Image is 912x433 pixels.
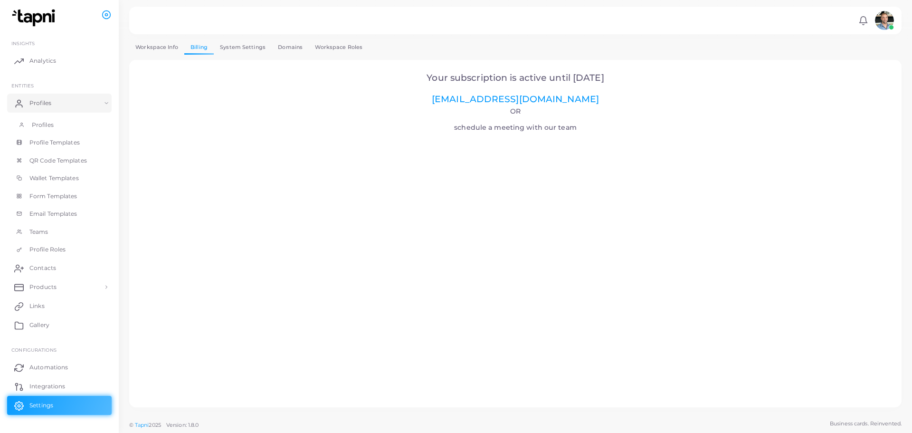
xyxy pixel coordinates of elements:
[875,11,894,30] img: avatar
[29,210,77,218] span: Email Templates
[432,94,599,105] a: [EMAIL_ADDRESS][DOMAIN_NAME]
[29,401,53,410] span: Settings
[29,302,45,310] span: Links
[11,83,34,88] span: ENTITIES
[7,278,112,297] a: Products
[29,99,51,107] span: Profiles
[9,9,61,27] img: logo
[29,138,80,147] span: Profile Templates
[29,264,56,272] span: Contacts
[29,382,65,391] span: Integrations
[29,174,79,183] span: Wallet Templates
[29,321,49,329] span: Gallery
[29,156,87,165] span: QR Code Templates
[142,107,889,132] h4: schedule a meeting with our team
[7,316,112,335] a: Gallery
[7,187,112,205] a: Form Templates
[7,396,112,415] a: Settings
[129,40,184,54] a: Workspace Info
[427,72,604,83] span: Your subscription is active until [DATE]
[29,363,68,372] span: Automations
[7,116,112,134] a: Profiles
[29,228,48,236] span: Teams
[29,245,66,254] span: Profile Roles
[11,347,57,353] span: Configurations
[7,377,112,396] a: Integrations
[7,152,112,170] a: QR Code Templates
[29,192,77,201] span: Form Templates
[7,51,112,70] a: Analytics
[129,421,199,429] span: ©
[135,422,149,428] a: Tapni
[272,40,309,54] a: Domains
[7,94,112,113] a: Profiles
[214,40,272,54] a: System Settings
[7,297,112,316] a: Links
[510,107,521,115] span: Or
[7,358,112,377] a: Automations
[872,11,896,30] a: avatar
[309,40,369,54] a: Workspace Roles
[7,205,112,223] a: Email Templates
[29,57,56,65] span: Analytics
[7,259,112,278] a: Contacts
[142,135,889,395] iframe: Select a Date & Time - Calendly
[184,40,214,54] a: Billing
[166,422,199,428] span: Version: 1.8.0
[7,223,112,241] a: Teams
[11,40,35,46] span: INSIGHTS
[830,420,902,428] span: Business cards. Reinvented.
[32,121,54,129] span: Profiles
[149,421,161,429] span: 2025
[7,169,112,187] a: Wallet Templates
[7,134,112,152] a: Profile Templates
[7,241,112,259] a: Profile Roles
[29,283,57,291] span: Products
